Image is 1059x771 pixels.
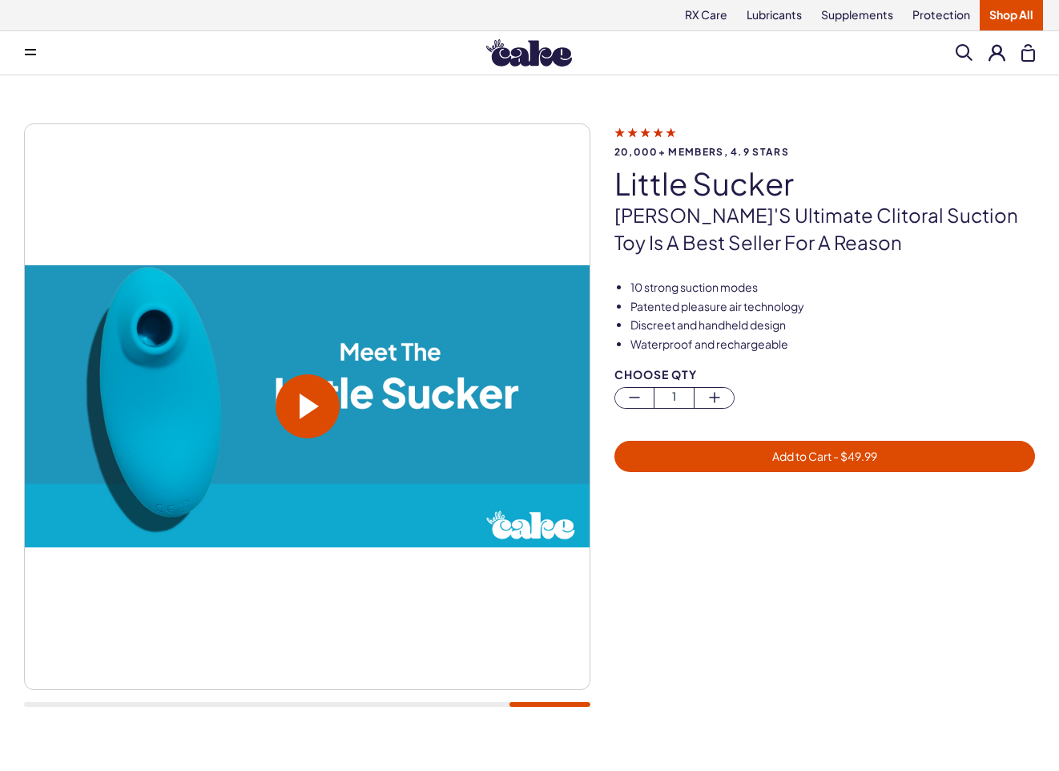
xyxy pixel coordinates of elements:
span: Add to Cart [772,449,877,463]
p: [PERSON_NAME]'s ultimate clitoral suction toy is a best seller for a reason [614,202,1035,256]
span: - $ 49.99 [831,449,877,463]
h1: little sucker [614,167,1035,200]
li: Patented pleasure air technology [630,299,1035,315]
span: 20,000+ members, 4.9 stars [614,147,1035,157]
li: 10 strong suction modes [630,280,1035,296]
div: Choose Qty [614,369,1035,381]
button: Add to Cart - $49.99 [614,441,1035,472]
a: 20,000+ members, 4.9 stars [614,125,1035,157]
li: Waterproof and rechargeable [630,337,1035,353]
li: Discreet and handheld design [630,317,1035,333]
img: Hello Cake [486,39,572,67]
span: 1 [654,388,694,406]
